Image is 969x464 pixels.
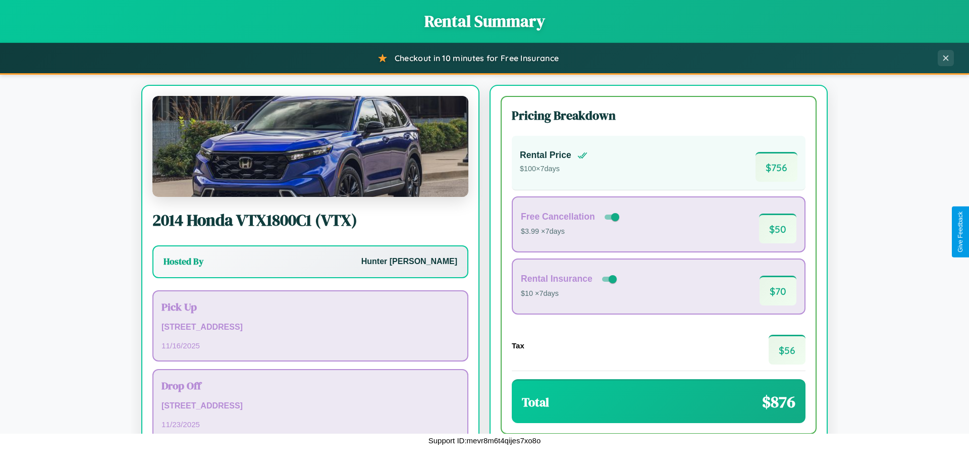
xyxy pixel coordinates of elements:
h4: Tax [512,341,524,350]
p: [STREET_ADDRESS] [161,399,459,414]
h2: 2014 Honda VTX1800C1 (VTX) [152,209,468,231]
span: $ 876 [762,391,795,413]
span: $ 756 [756,152,797,182]
h3: Pick Up [161,299,459,314]
h3: Pricing Breakdown [512,107,805,124]
img: Honda VTX1800C1 (VTX) [152,96,468,197]
h3: Total [522,394,549,410]
h1: Rental Summary [10,10,959,32]
span: Checkout in 10 minutes for Free Insurance [395,53,559,63]
p: $ 100 × 7 days [520,163,587,176]
h4: Rental Price [520,150,571,161]
p: $10 × 7 days [521,287,619,300]
p: [STREET_ADDRESS] [161,320,459,335]
h4: Free Cancellation [521,212,595,222]
h3: Hosted By [164,255,203,268]
h3: Drop Off [161,378,459,393]
p: $3.99 × 7 days [521,225,621,238]
p: 11 / 23 / 2025 [161,418,459,431]
p: Support ID: mevr8m6t4qijes7xo8o [428,434,541,447]
p: Hunter [PERSON_NAME] [361,254,457,269]
p: 11 / 16 / 2025 [161,339,459,352]
div: Give Feedback [957,212,964,252]
span: $ 70 [760,276,796,305]
span: $ 56 [769,335,805,365]
span: $ 50 [759,214,796,243]
h4: Rental Insurance [521,274,593,284]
